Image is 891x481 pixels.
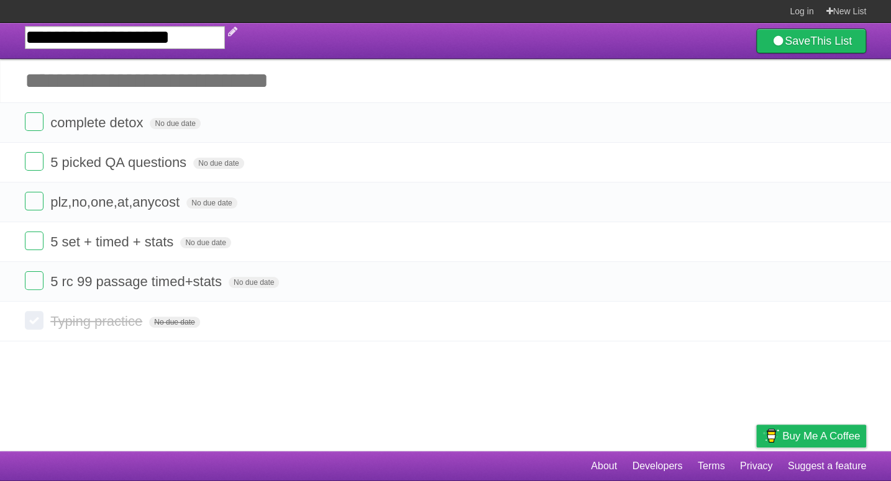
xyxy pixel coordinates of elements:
span: No due date [193,158,244,169]
img: Buy me a coffee [762,425,779,446]
span: 5 set + timed + stats [50,234,176,249]
a: Terms [698,454,725,478]
label: Done [25,271,43,290]
span: No due date [186,197,237,209]
b: This List [810,35,852,47]
span: 5 rc 99 passage timed+stats [50,274,225,289]
span: No due date [149,317,199,328]
a: Developers [632,454,682,478]
span: Typing practice [50,313,145,329]
a: About [591,454,617,478]
a: Suggest a feature [788,454,866,478]
label: Done [25,152,43,171]
span: Buy me a coffee [782,425,860,447]
span: complete detox [50,115,146,130]
span: 5 picked QA questions [50,155,190,170]
span: plz,no,one,at,anycost [50,194,183,210]
a: Buy me a coffee [756,425,866,447]
span: No due date [180,237,231,248]
a: Privacy [740,454,772,478]
label: Done [25,192,43,210]
label: Done [25,232,43,250]
span: No due date [229,277,279,288]
label: Done [25,311,43,330]
label: Done [25,112,43,131]
a: SaveThis List [756,29,866,53]
span: No due date [150,118,200,129]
